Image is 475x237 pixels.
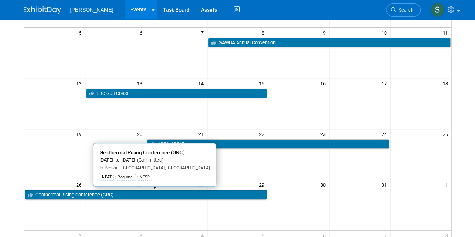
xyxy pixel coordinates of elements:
[261,28,268,37] span: 8
[24,6,61,14] img: ExhibitDay
[320,180,329,189] span: 30
[100,149,185,155] span: Geothermal Rising Conference (GRC)
[380,129,390,139] span: 24
[200,28,207,37] span: 7
[100,174,114,181] div: NEAT
[258,129,268,139] span: 22
[136,129,146,139] span: 20
[442,78,451,88] span: 18
[445,180,451,189] span: 1
[115,174,136,181] div: Regional
[442,129,451,139] span: 25
[322,28,329,37] span: 9
[198,78,207,88] span: 14
[380,28,390,37] span: 10
[75,129,85,139] span: 19
[380,180,390,189] span: 31
[137,174,152,181] div: NESP
[208,38,451,48] a: GAWDA Annual Convention
[75,78,85,88] span: 12
[386,3,421,17] a: Search
[136,78,146,88] span: 13
[139,28,146,37] span: 6
[78,28,85,37] span: 5
[198,129,207,139] span: 21
[258,180,268,189] span: 29
[258,78,268,88] span: 15
[430,3,445,17] img: Skye Tuinei
[100,165,119,171] span: In-Person
[135,157,163,163] span: (Committed)
[442,28,451,37] span: 11
[70,7,113,13] span: [PERSON_NAME]
[75,180,85,189] span: 26
[396,7,413,13] span: Search
[380,78,390,88] span: 17
[147,139,389,149] a: KORMARINE
[119,165,210,171] span: [GEOGRAPHIC_DATA], [GEOGRAPHIC_DATA]
[320,78,329,88] span: 16
[25,190,267,200] a: Geothermal Rising Conference (GRC)
[100,157,210,163] div: [DATE] to [DATE]
[320,129,329,139] span: 23
[86,89,267,98] a: LDC Gulf Coast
